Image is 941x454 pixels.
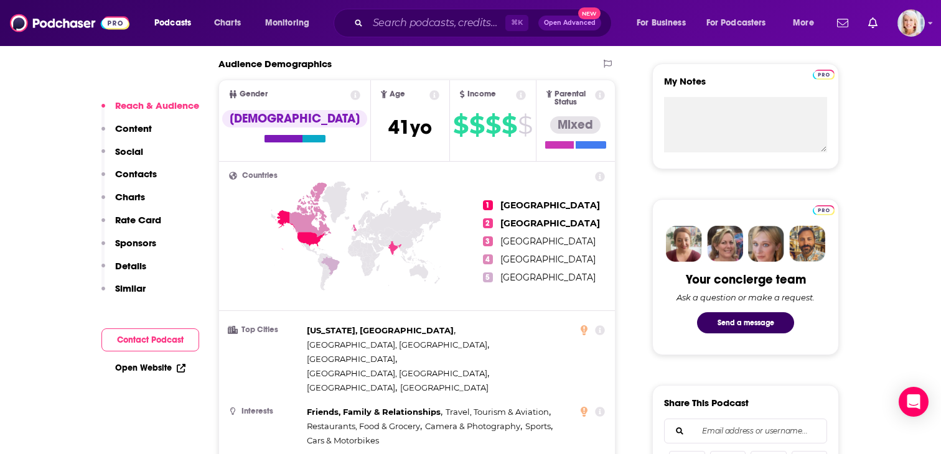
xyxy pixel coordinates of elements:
span: [GEOGRAPHIC_DATA], [GEOGRAPHIC_DATA] [307,340,487,350]
span: , [525,419,553,433]
button: Rate Card [101,214,161,237]
h3: Interests [229,407,302,415]
p: Content [115,123,152,134]
span: $ [518,115,532,135]
span: [GEOGRAPHIC_DATA], [GEOGRAPHIC_DATA] [307,368,487,378]
span: 41 yo [388,115,432,139]
button: Contact Podcast [101,328,199,351]
span: [GEOGRAPHIC_DATA] [500,200,600,211]
span: [GEOGRAPHIC_DATA] [500,272,596,283]
p: Social [115,146,143,157]
span: Cars & Motorbikes [307,435,379,445]
span: , [307,381,397,395]
h3: Top Cities [229,326,302,334]
button: open menu [146,13,207,33]
button: Show profile menu [897,9,925,37]
div: Open Intercom Messenger [899,387,929,417]
button: Reach & Audience [101,100,199,123]
span: [GEOGRAPHIC_DATA] [500,218,600,229]
span: , [307,338,489,352]
span: Parental Status [555,90,592,106]
span: [GEOGRAPHIC_DATA] [400,382,489,392]
img: Sydney Profile [666,226,702,262]
span: Open Advanced [544,20,596,26]
button: open menu [256,13,325,33]
img: Podchaser Pro [813,205,835,215]
span: $ [469,115,484,135]
h3: Share This Podcast [664,397,749,409]
button: open menu [628,13,701,33]
span: 2 [483,218,493,228]
span: Travel, Tourism & Aviation [446,407,549,417]
button: open menu [698,13,784,33]
button: Details [101,260,146,283]
a: Charts [206,13,248,33]
img: Jules Profile [748,226,784,262]
label: My Notes [664,75,827,97]
span: ⌘ K [505,15,528,31]
a: Open Website [115,363,185,373]
a: Pro website [813,68,835,80]
button: Similar [101,282,146,305]
input: Email address or username... [675,419,817,443]
span: For Business [637,14,686,32]
p: Sponsors [115,237,156,249]
button: Content [101,123,152,146]
span: [US_STATE], [GEOGRAPHIC_DATA] [307,325,454,335]
span: For Podcasters [706,14,766,32]
a: Show notifications dropdown [832,12,853,34]
span: Charts [214,14,241,32]
span: 3 [483,236,493,246]
span: 5 [483,272,493,282]
span: , [425,419,522,433]
span: Restaurants, Food & Grocery [307,421,420,431]
img: Podchaser Pro [813,70,835,80]
div: Ask a question or make a request. [676,292,815,302]
div: Your concierge team [686,272,806,287]
button: Social [101,146,143,169]
a: Show notifications dropdown [863,12,882,34]
span: Monitoring [265,14,309,32]
span: Gender [240,90,268,98]
p: Details [115,260,146,272]
div: Search followers [664,419,827,443]
span: [GEOGRAPHIC_DATA] [500,254,596,265]
p: Similar [115,282,146,294]
p: Reach & Audience [115,100,199,111]
span: , [307,352,397,366]
span: [GEOGRAPHIC_DATA] [500,236,596,247]
span: $ [485,115,500,135]
p: Contacts [115,168,157,180]
span: Friends, Family & Relationships [307,407,441,417]
button: Charts [101,191,145,214]
p: Charts [115,191,145,203]
img: Podchaser - Follow, Share and Rate Podcasts [10,11,129,35]
h2: Audience Demographics [218,58,332,70]
div: Mixed [550,116,601,134]
button: Contacts [101,168,157,191]
span: , [307,323,456,338]
span: [GEOGRAPHIC_DATA] [307,382,395,392]
span: Countries [242,172,278,180]
span: Sports [525,421,551,431]
div: Search podcasts, credits, & more... [345,9,624,37]
img: Jon Profile [789,226,825,262]
button: Open AdvancedNew [538,16,601,30]
button: open menu [784,13,830,33]
input: Search podcasts, credits, & more... [368,13,505,33]
span: , [307,405,442,419]
span: 1 [483,200,493,210]
img: User Profile [897,9,925,37]
span: Podcasts [154,14,191,32]
button: Send a message [697,312,794,333]
span: Age [390,90,405,98]
button: Sponsors [101,237,156,260]
span: , [307,366,489,381]
span: $ [502,115,517,135]
div: [DEMOGRAPHIC_DATA] [222,110,367,127]
span: More [793,14,814,32]
span: Camera & Photography [425,421,520,431]
span: [GEOGRAPHIC_DATA] [307,354,395,364]
span: $ [453,115,468,135]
